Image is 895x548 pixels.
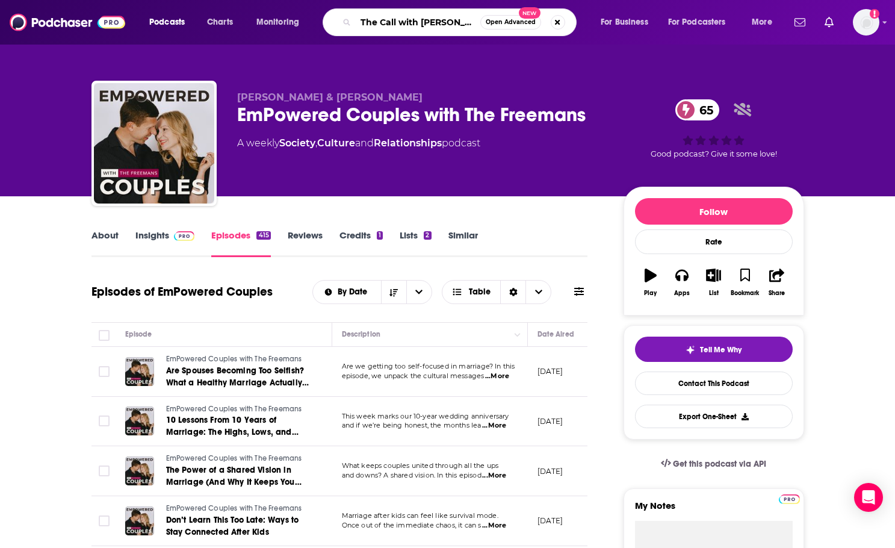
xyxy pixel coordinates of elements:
[166,453,311,464] a: EmPowered Couples with The Freemans
[729,261,761,304] button: Bookmark
[342,372,485,380] span: episode, we unpack the cultural messages
[342,471,482,479] span: and downs? A shared vision. In this episod
[207,14,233,31] span: Charts
[342,461,499,470] span: What keeps couples united through all the ups
[166,503,311,514] a: EmPowered Couples with The Freemans
[166,366,309,412] span: Are Spouses Becoming Too Selfish? What a Healthy Marriage Actually Requires That Media Isn’t Tell...
[174,231,195,241] img: Podchaser Pro
[400,229,431,257] a: Lists2
[698,261,729,304] button: List
[635,372,793,395] a: Contact This Podcast
[313,288,381,296] button: open menu
[700,345,742,355] span: Tell Me Why
[342,362,515,370] span: Are we getting too self-focused in marriage? In this
[537,466,563,476] p: [DATE]
[166,354,311,365] a: EmPowered Couples with The Freemans
[790,12,810,33] a: Show notifications dropdown
[342,421,482,429] span: and if we’re being honest, the months lea
[485,372,509,381] span: ...More
[500,281,525,304] div: Sort Direction
[870,9,879,19] svg: Add a profile image
[486,19,536,25] span: Open Advanced
[601,14,648,31] span: For Business
[469,288,491,296] span: Table
[675,99,719,120] a: 65
[592,13,663,32] button: open menu
[482,471,506,481] span: ...More
[312,280,432,304] h2: Choose List sort
[334,8,588,36] div: Search podcasts, credits, & more...
[635,405,793,428] button: Export One-Sheet
[149,14,185,31] span: Podcasts
[635,261,666,304] button: Play
[256,14,299,31] span: Monitoring
[99,416,110,426] span: Toggle select row
[635,198,793,225] button: Follow
[99,465,110,476] span: Toggle select row
[510,328,525,342] button: Column Actions
[442,280,552,304] button: Choose View
[279,137,315,149] a: Society
[635,229,793,254] div: Rate
[166,405,302,413] span: EmPowered Couples with The Freemans
[135,229,195,257] a: InsightsPodchaser Pro
[342,412,509,420] span: This week marks our 10-year wedding anniversary
[651,449,776,479] a: Get this podcast via API
[537,416,563,426] p: [DATE]
[166,454,302,462] span: EmPowered Couples with The Freemans
[537,327,574,341] div: Date Aired
[166,414,311,438] a: 10 Lessons From 10 Years of Marriage: The Highs, Lows, and What No One Prepares You For
[166,464,311,488] a: The Power of a Shared Vision in Marriage (And Why It Keeps You Strong Through Every Season)
[644,290,657,297] div: Play
[779,493,800,504] a: Pro website
[779,494,800,504] img: Podchaser Pro
[686,345,695,355] img: tell me why sparkle
[752,14,772,31] span: More
[166,365,311,389] a: Are Spouses Becoming Too Selfish? What a Healthy Marriage Actually Requires That Media Isn’t Tell...
[166,355,302,363] span: EmPowered Couples with The Freemans
[288,229,323,257] a: Reviews
[666,261,698,304] button: Apps
[141,13,200,32] button: open menu
[660,13,743,32] button: open menu
[519,7,540,19] span: New
[237,92,423,103] span: [PERSON_NAME] & [PERSON_NAME]
[651,149,777,158] span: Good podcast? Give it some love!
[709,290,719,297] div: List
[199,13,240,32] a: Charts
[731,290,759,297] div: Bookmark
[673,459,766,469] span: Get this podcast via API
[166,515,299,537] span: Don’t Learn This Too Late: Ways to Stay Connected After Kids
[674,290,690,297] div: Apps
[248,13,315,32] button: open menu
[342,511,498,520] span: Marriage after kids can feel like survival mode.
[166,514,311,538] a: Don’t Learn This Too Late: Ways to Stay Connected After Kids
[317,137,355,149] a: Culture
[211,229,270,257] a: Episodes415
[256,231,270,240] div: 415
[99,515,110,526] span: Toggle select row
[10,11,125,34] img: Podchaser - Follow, Share and Rate Podcasts
[482,421,506,431] span: ...More
[377,231,383,240] div: 1
[854,483,883,512] div: Open Intercom Messenger
[339,229,383,257] a: Credits1
[448,229,478,257] a: Similar
[668,14,726,31] span: For Podcasters
[342,521,482,529] span: Once out of the immediate chaos, it can s
[853,9,879,36] img: User Profile
[356,13,480,32] input: Search podcasts, credits, & more...
[743,13,787,32] button: open menu
[338,288,371,296] span: By Date
[761,261,792,304] button: Share
[482,521,506,531] span: ...More
[91,284,273,299] h1: Episodes of EmPowered Couples
[94,83,214,204] img: EmPowered Couples with The Freemans
[166,504,302,512] span: EmPowered Couples with The Freemans
[237,136,480,151] div: A weekly podcast
[381,281,406,304] button: Sort Direction
[374,137,442,149] a: Relationships
[537,515,563,526] p: [DATE]
[480,15,541,30] button: Open AdvancedNew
